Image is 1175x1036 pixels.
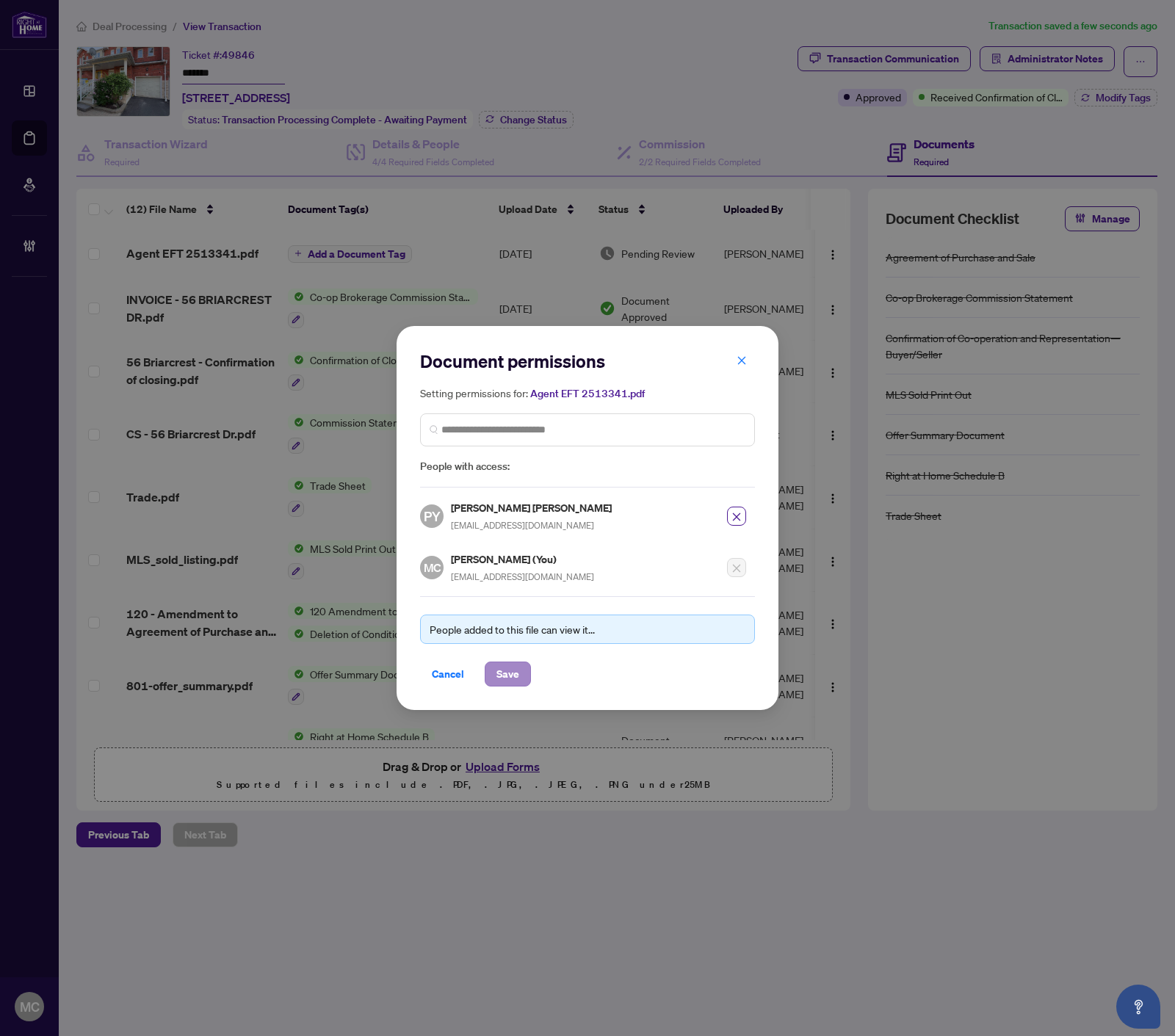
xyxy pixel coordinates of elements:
[420,458,755,475] span: People with access:
[430,621,745,637] div: People added to this file can view it...
[1116,985,1160,1029] button: Open asap
[430,425,438,434] img: search_icon
[420,349,755,373] h2: Document permissions
[423,559,441,577] span: MC
[420,662,476,687] button: Cancel
[737,355,747,366] span: close
[424,506,441,526] span: PY
[496,662,519,686] span: Save
[420,385,755,402] h5: Setting permissions for:
[451,551,594,568] h5: [PERSON_NAME] (You)
[451,499,614,516] h5: [PERSON_NAME] [PERSON_NAME]
[485,662,531,687] button: Save
[451,520,594,531] span: [EMAIL_ADDRESS][DOMAIN_NAME]
[451,571,594,582] span: [EMAIL_ADDRESS][DOMAIN_NAME]
[530,387,645,400] span: Agent EFT 2513341.pdf
[731,512,742,522] span: close
[432,662,464,686] span: Cancel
